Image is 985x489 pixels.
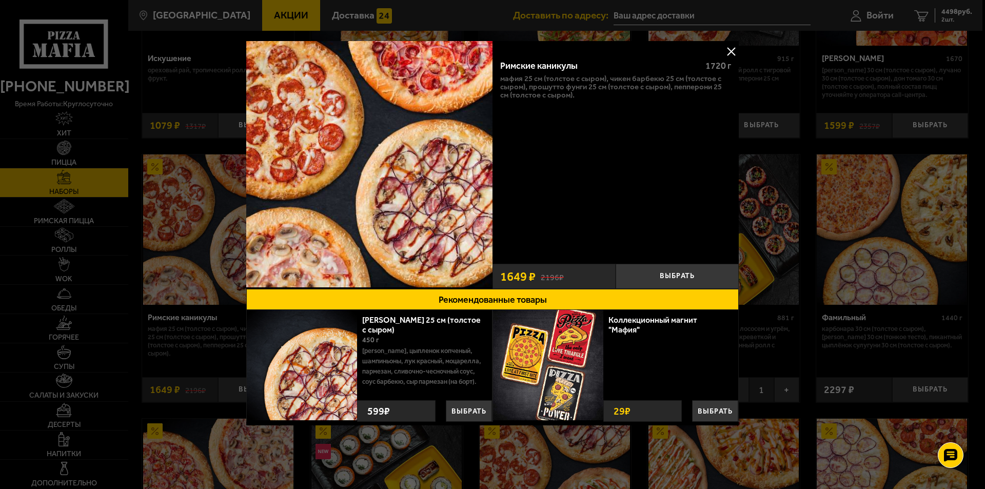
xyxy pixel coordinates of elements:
a: Римские каникулы [246,41,493,289]
s: 2196 ₽ [541,271,564,282]
div: Римские каникулы [500,61,697,72]
button: Выбрать [446,400,492,422]
span: 450 г [362,336,379,344]
button: Выбрать [692,400,738,422]
p: Мафия 25 см (толстое с сыром), Чикен Барбекю 25 см (толстое с сыром), Прошутто Фунги 25 см (толст... [500,74,731,99]
button: Выбрать [616,264,739,289]
span: 1649 ₽ [500,270,536,283]
strong: 599 ₽ [365,401,392,421]
p: [PERSON_NAME], цыпленок копченый, шампиньоны, лук красный, моцарелла, пармезан, сливочно-чесночны... [362,346,484,387]
button: Рекомендованные товары [246,289,739,310]
a: Коллекционный магнит "Мафия" [608,315,697,335]
a: [PERSON_NAME] 25 см (толстое с сыром) [362,315,481,335]
strong: 29 ₽ [611,401,633,421]
img: Римские каникулы [246,41,493,287]
span: 1720 г [705,60,731,71]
